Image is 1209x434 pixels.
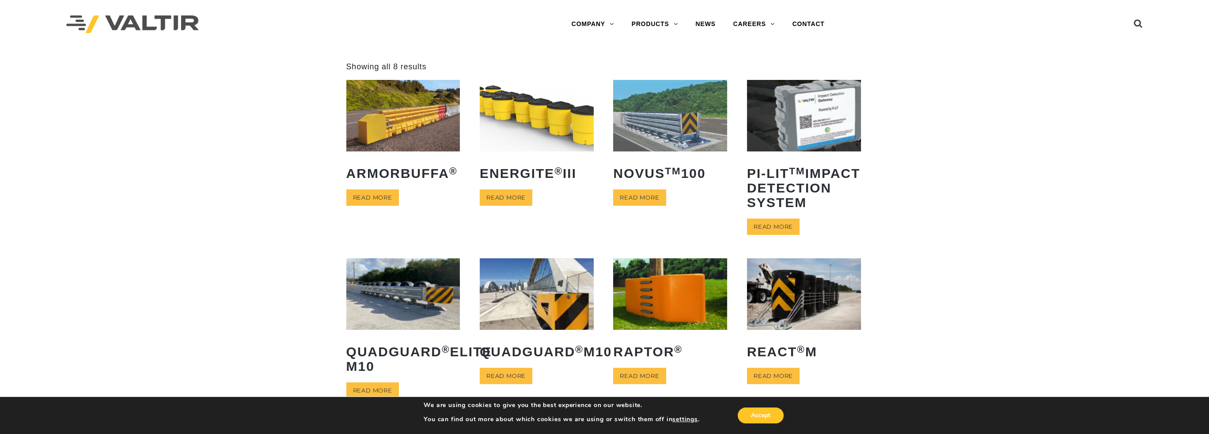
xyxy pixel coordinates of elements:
sup: ® [442,344,450,355]
h2: NOVUS 100 [613,159,727,187]
button: Accept [738,408,784,423]
a: ArmorBuffa® [346,80,460,187]
a: NEWS [686,15,724,33]
sup: ® [675,344,683,355]
a: Read more about “REACT® M” [747,368,800,384]
h2: PI-LIT Impact Detection System [747,159,861,216]
a: PRODUCTS [623,15,687,33]
p: Showing all 8 results [346,62,427,72]
a: NOVUSTM100 [613,80,727,187]
sup: ® [554,166,563,177]
sup: ® [797,344,805,355]
a: Read more about “PI-LITTM Impact Detection System” [747,219,800,235]
a: Read more about “RAPTOR®” [613,368,666,384]
a: ENERGITE®III [480,80,594,187]
a: PI-LITTMImpact Detection System [747,80,861,216]
a: Read more about “NOVUSTM 100” [613,189,666,206]
sup: TM [665,166,681,177]
p: You can find out more about which cookies we are using or switch them off in . [424,415,699,423]
sup: TM [789,166,805,177]
a: Read more about “QuadGuard® Elite M10” [346,382,399,399]
h2: RAPTOR [613,338,727,366]
a: CAREERS [724,15,784,33]
a: QuadGuard®Elite M10 [346,258,460,380]
a: RAPTOR® [613,258,727,365]
h2: ENERGITE III [480,159,594,187]
a: Read more about “ArmorBuffa®” [346,189,399,206]
h2: ArmorBuffa [346,159,460,187]
a: QuadGuard®M10 [480,258,594,365]
img: Valtir [66,15,199,34]
h2: REACT M [747,338,861,366]
p: We are using cookies to give you the best experience on our website. [424,401,699,409]
h2: QuadGuard M10 [480,338,594,366]
a: CONTACT [784,15,834,33]
a: COMPANY [563,15,623,33]
button: settings [672,415,697,423]
a: Read more about “QuadGuard® M10” [480,368,532,384]
a: REACT®M [747,258,861,365]
a: Read more about “ENERGITE® III” [480,189,532,206]
sup: ® [449,166,458,177]
h2: QuadGuard Elite M10 [346,338,460,380]
sup: ® [575,344,584,355]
